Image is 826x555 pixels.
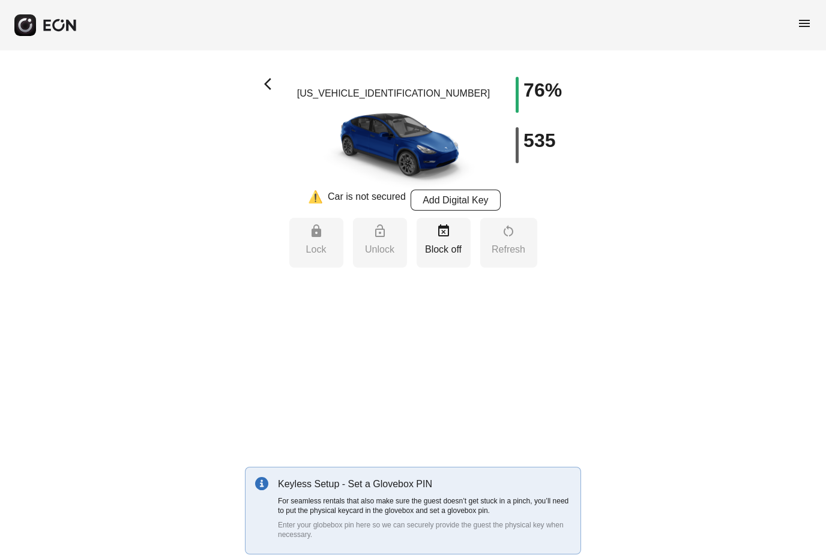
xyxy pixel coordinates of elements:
[797,16,812,31] span: menu
[297,86,490,101] p: [US_VEHICLE_IDENTIFICATION_NUMBER]
[264,77,279,91] span: arrow_back_ios
[328,190,406,211] div: Car is not secured
[309,106,477,190] img: car
[411,190,501,211] button: Add Digital Key
[278,520,571,539] p: Enter your globebox pin here so we can securely provide the guest the physical key when necessary.
[523,83,562,97] h1: 76%
[278,477,571,491] p: Keyless Setup - Set a Glovebox PIN
[523,133,555,148] h1: 535
[255,477,268,490] img: info
[417,218,471,268] button: Block off
[423,242,465,257] p: Block off
[436,224,451,238] span: event_busy
[308,190,323,211] div: ⚠️
[278,496,571,515] p: For seamless rentals that also make sure the guest doesn’t get stuck in a pinch, you’ll need to p...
